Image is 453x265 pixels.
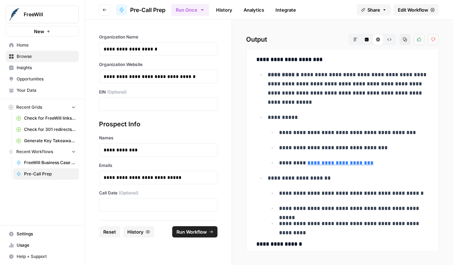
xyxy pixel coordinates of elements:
button: Reset [99,226,120,237]
a: Settings [6,228,79,240]
a: FreeWill Business Case Generator v2 [13,157,79,168]
button: Help + Support [6,251,79,262]
span: Run Workflow [176,228,207,235]
button: Run Workflow [172,226,217,237]
label: EIN [99,89,217,95]
a: Generate Key Takeaways from Webinar Transcripts [13,135,79,146]
span: Usage [17,242,76,248]
div: Prospect Info [99,119,217,129]
label: Emails [99,162,217,169]
a: History [212,4,237,16]
a: Analytics [239,4,268,16]
label: Organization Name [99,34,217,40]
a: Pre-Call Prep [116,4,165,16]
a: Edit Workflow [394,4,439,16]
span: Help + Support [17,253,76,260]
span: History [127,228,144,235]
button: Share [357,4,391,16]
span: Browse [17,53,76,60]
span: (Optional) [119,190,138,196]
button: Recent Grids [6,102,79,113]
a: Check for FreeWill links on partner's external website [13,113,79,124]
span: Settings [17,231,76,237]
a: Home [6,40,79,51]
span: Recent Grids [16,104,42,110]
a: Browse [6,51,79,62]
span: Insights [17,65,76,71]
span: FreeWill Business Case Generator v2 [24,159,76,166]
span: (Optional) [107,89,127,95]
button: Run Once [171,4,209,16]
span: Recent Workflows [16,149,53,155]
a: Your Data [6,85,79,96]
span: Check for FreeWill links on partner's external website [24,115,76,121]
a: Opportunities [6,73,79,85]
span: Check for 301 redirects on page Grid [24,126,76,133]
img: FreeWill Logo [8,8,21,21]
h2: Output [246,34,439,45]
button: Recent Workflows [6,146,79,157]
span: FreeWill [24,11,66,18]
button: History [123,226,154,237]
label: Call Date [99,190,217,196]
label: Organization Website [99,61,217,68]
span: New [34,28,44,35]
span: Opportunities [17,76,76,82]
span: Pre-Call Prep [24,171,76,177]
a: Check for 301 redirects on page Grid [13,124,79,135]
a: Pre-Call Prep [13,168,79,180]
span: Edit Workflow [398,6,428,13]
a: Integrate [271,4,300,16]
span: Generate Key Takeaways from Webinar Transcripts [24,138,76,144]
span: Pre-Call Prep [130,6,165,14]
button: New [6,26,79,37]
span: Home [17,42,76,48]
span: Your Data [17,87,76,94]
label: Names [99,135,217,141]
button: Workspace: FreeWill [6,6,79,23]
span: Share [367,6,380,13]
span: Reset [103,228,116,235]
a: Insights [6,62,79,73]
a: Usage [6,240,79,251]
